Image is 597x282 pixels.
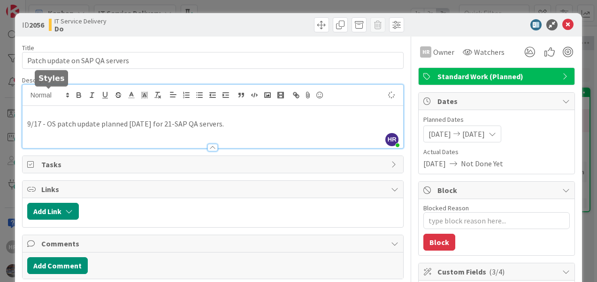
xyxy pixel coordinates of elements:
button: Block [423,234,455,251]
p: 9/17 - OS patch update planned [DATE] for 21-SAP QA servers. [27,119,398,129]
span: Custom Fields [437,266,558,277]
span: Owner [433,46,454,58]
span: Description [22,76,54,84]
h5: Styles [38,74,64,82]
span: Not Done Yet [461,158,503,169]
b: Do [54,25,107,32]
span: ( 3/4 ) [489,267,505,276]
span: Watchers [474,46,505,58]
label: Blocked Reason [423,204,469,212]
span: [DATE] [429,128,451,140]
span: Block [437,185,558,196]
label: Title [22,44,34,52]
span: [DATE] [462,128,485,140]
input: type card name here... [22,52,404,69]
span: [DATE] [423,158,446,169]
span: Actual Dates [423,147,570,157]
span: Dates [437,96,558,107]
span: Standard Work (Planned) [437,71,558,82]
span: Planned Dates [423,115,570,125]
b: 2056 [29,20,44,30]
span: HR [385,133,398,146]
div: HR [420,46,431,58]
span: Links [41,184,386,195]
span: IT Service Delivery [54,17,107,25]
span: ID [22,19,44,30]
span: Tasks [41,159,386,170]
button: Add Link [27,203,79,220]
span: Comments [41,238,386,249]
button: Add Comment [27,257,88,274]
